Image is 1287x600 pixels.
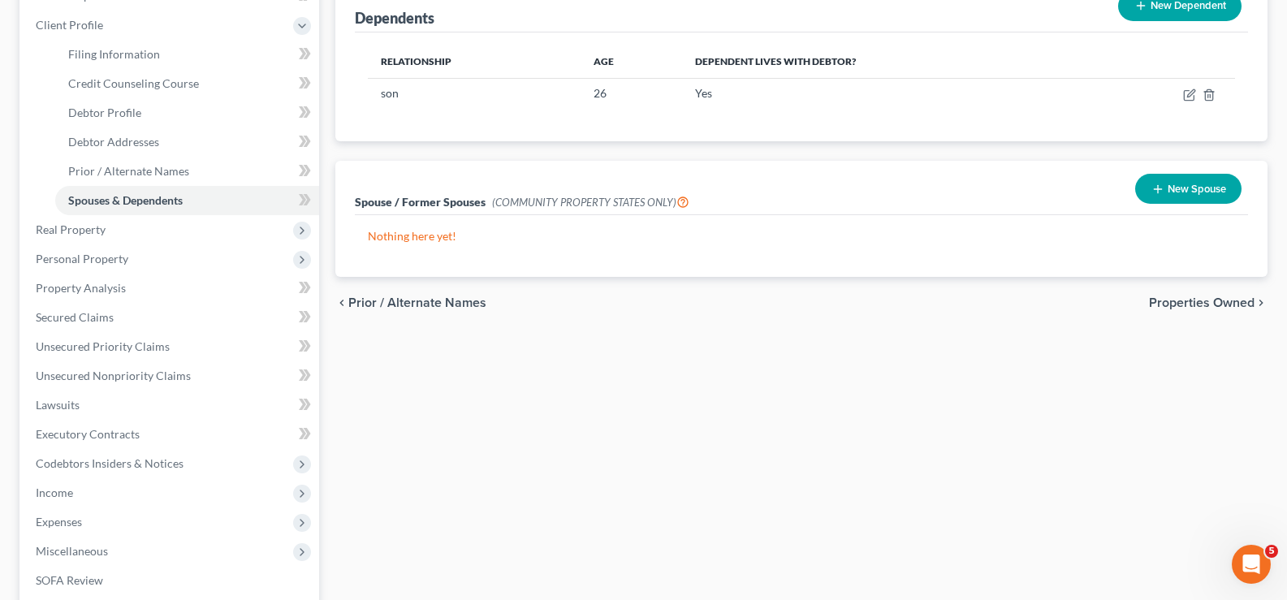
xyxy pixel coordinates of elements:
a: Lawsuits [23,391,319,420]
span: Executory Contracts [36,427,140,441]
a: Executory Contracts [23,420,319,449]
button: Start recording [103,476,116,489]
span: (COMMUNITY PROPERTY STATES ONLY) [492,196,689,209]
p: Active 2h ago [79,20,151,37]
p: Nothing here yet! [368,228,1235,244]
span: Debtor Profile [68,106,141,119]
a: SOFA Review [23,566,319,595]
span: Expenses [36,515,82,529]
div: [PERSON_NAME] • 22m ago [26,301,163,311]
button: Upload attachment [77,476,90,489]
span: Personal Property [36,252,128,265]
td: Yes [682,78,1092,109]
span: Spouse / Former Spouses [355,195,486,209]
span: Debtor Addresses [68,135,159,149]
span: 5 [1265,545,1278,558]
span: Spouses & Dependents [68,193,183,207]
span: Credit Counseling Course [68,76,199,90]
a: Unsecured Nonpriority Claims [23,361,319,391]
div: Dependents [355,8,434,28]
span: Unsecured Nonpriority Claims [36,369,191,382]
b: 🚨ATTN: [GEOGRAPHIC_DATA] of [US_STATE] [26,138,231,167]
span: Property Analysis [36,281,126,295]
button: Home [254,6,285,37]
span: Filing Information [68,47,160,61]
span: Income [36,486,73,499]
button: Send a message… [279,469,304,495]
td: 26 [581,78,682,109]
span: Real Property [36,222,106,236]
button: Emoji picker [25,476,38,489]
span: Codebtors Insiders & Notices [36,456,184,470]
a: Secured Claims [23,303,319,332]
i: chevron_left [335,296,348,309]
a: Property Analysis [23,274,319,303]
span: Miscellaneous [36,544,108,558]
img: Profile image for Katie [46,9,72,35]
h1: [PERSON_NAME] [79,8,184,20]
span: Secured Claims [36,310,114,324]
a: Prior / Alternate Names [55,157,319,186]
span: Properties Owned [1149,296,1255,309]
div: 🚨ATTN: [GEOGRAPHIC_DATA] of [US_STATE]The court has added a new Credit Counseling Field that we n... [13,127,266,298]
th: Dependent lives with debtor? [682,45,1092,78]
a: Credit Counseling Course [55,69,319,98]
a: Debtor Profile [55,98,319,127]
div: Katie says… [13,127,312,334]
a: Spouses & Dependents [55,186,319,215]
span: Prior / Alternate Names [348,296,486,309]
span: Lawsuits [36,398,80,412]
div: The court has added a new Credit Counseling Field that we need to update upon filing. Please remo... [26,177,253,288]
button: Gif picker [51,476,64,489]
button: go back [11,6,41,37]
iframe: Intercom live chat [1232,545,1271,584]
button: Properties Owned chevron_right [1149,296,1268,309]
a: Unsecured Priority Claims [23,332,319,361]
th: Age [581,45,682,78]
textarea: Message… [14,442,311,469]
span: Unsecured Priority Claims [36,339,170,353]
div: Close [285,6,314,36]
td: son [368,78,580,109]
button: chevron_left Prior / Alternate Names [335,296,486,309]
i: chevron_right [1255,296,1268,309]
button: New Spouse [1135,174,1242,204]
span: Prior / Alternate Names [68,164,189,178]
a: Debtor Addresses [55,127,319,157]
th: Relationship [368,45,580,78]
span: Client Profile [36,18,103,32]
a: Filing Information [55,40,319,69]
span: SOFA Review [36,573,103,587]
